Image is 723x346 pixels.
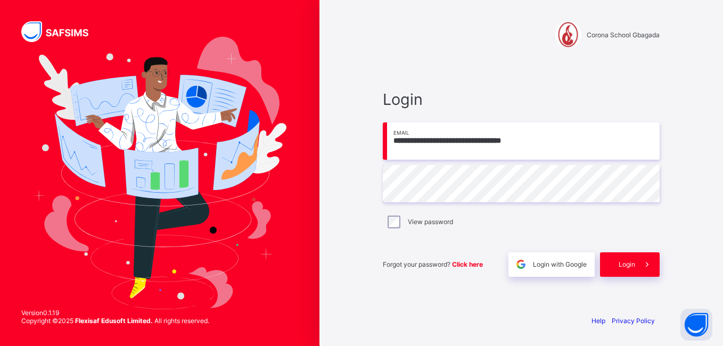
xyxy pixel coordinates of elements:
[21,317,209,325] span: Copyright © 2025 All rights reserved.
[612,317,655,325] a: Privacy Policy
[680,309,712,341] button: Open asap
[591,317,605,325] a: Help
[587,31,660,39] span: Corona School Gbagada
[408,218,453,226] label: View password
[619,260,635,268] span: Login
[452,260,483,268] a: Click here
[21,309,209,317] span: Version 0.1.19
[515,258,527,270] img: google.396cfc9801f0270233282035f929180a.svg
[383,90,660,109] span: Login
[533,260,587,268] span: Login with Google
[21,21,101,42] img: SAFSIMS Logo
[75,317,153,325] strong: Flexisaf Edusoft Limited.
[33,37,286,309] img: Hero Image
[383,260,483,268] span: Forgot your password?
